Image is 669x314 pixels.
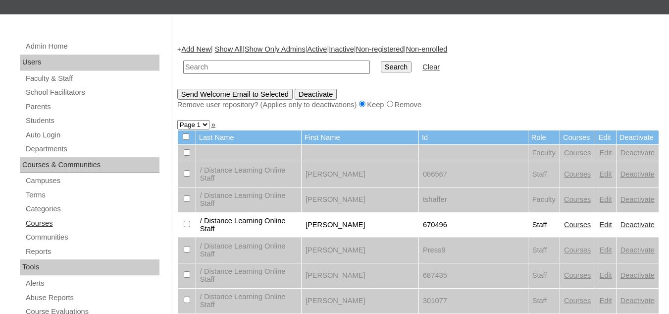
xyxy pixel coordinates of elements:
td: Edit [595,130,616,145]
a: Edit [599,195,612,203]
a: Edit [599,149,612,157]
a: Communities [25,231,159,244]
div: + | | | | | | [177,44,659,110]
a: Students [25,115,159,127]
a: Deactivate [620,271,655,279]
td: [PERSON_NAME] [302,289,418,314]
a: Deactivate [620,170,655,178]
a: Campuses [25,175,159,187]
a: Active [308,45,327,53]
a: School Facilitators [25,86,159,99]
input: Search [183,61,370,74]
input: Search [381,62,412,72]
div: Courses & Communities [20,157,159,173]
a: Non-registered [356,45,404,53]
a: Courses [25,217,159,230]
a: Courses [564,170,591,178]
a: » [211,121,215,128]
td: Courses [560,130,595,145]
a: Show Only Admins [245,45,306,53]
td: Faculty [528,145,560,162]
a: Categories [25,203,159,215]
td: / Distance Learning Online Staff [196,289,301,314]
a: Edit [599,246,612,254]
a: Courses [564,246,591,254]
a: Deactivate [620,297,655,305]
a: Abuse Reports [25,292,159,304]
a: Admin Home [25,40,159,53]
a: Courses [564,221,591,229]
a: Courses [564,271,591,279]
a: Edit [599,221,612,229]
a: Auto Login [25,129,159,141]
td: Press9 [419,238,528,263]
td: Role [528,130,560,145]
input: Send Welcome Email to Selected [177,89,293,100]
a: Edit [599,271,612,279]
a: Parents [25,101,159,113]
td: 301077 [419,289,528,314]
a: Deactivate [620,221,655,229]
td: Deactivate [617,130,659,145]
div: Tools [20,259,159,275]
td: Id [419,130,528,145]
a: Departments [25,143,159,155]
td: 687435 [419,263,528,288]
td: / Distance Learning Online Staff [196,188,301,212]
td: [PERSON_NAME] [302,213,418,238]
td: Staff [528,263,560,288]
a: Edit [599,297,612,305]
td: Faculty [528,188,560,212]
a: Faculty & Staff [25,72,159,85]
td: Staff [528,162,560,187]
td: First Name [302,130,418,145]
td: / Distance Learning Online Staff [196,263,301,288]
a: Deactivate [620,246,655,254]
td: 670496 [419,213,528,238]
a: Clear [422,63,440,71]
td: Last Name [196,130,301,145]
td: Staff [528,238,560,263]
a: Alerts [25,277,159,290]
td: [PERSON_NAME] [302,238,418,263]
div: Remove user repository? (Applies only to deactivations) Keep Remove [177,100,659,110]
a: Courses [564,195,591,203]
a: Edit [599,170,612,178]
a: Inactive [329,45,354,53]
td: [PERSON_NAME] [302,188,418,212]
td: Staff [528,289,560,314]
td: / Distance Learning Online Staff [196,162,301,187]
td: 086567 [419,162,528,187]
td: Staff [528,213,560,238]
div: Users [20,55,159,70]
a: Terms [25,189,159,201]
td: / Distance Learning Online Staff [196,238,301,263]
td: / Distance Learning Online Staff [196,213,301,238]
td: tshaffer [419,188,528,212]
a: Deactivate [620,149,655,157]
a: Deactivate [620,195,655,203]
a: Non-enrolled [406,45,447,53]
a: Courses [564,297,591,305]
td: [PERSON_NAME] [302,162,418,187]
a: Courses [564,149,591,157]
td: [PERSON_NAME] [302,263,418,288]
a: Show All [215,45,243,53]
a: Add New [181,45,210,53]
input: Deactivate [295,89,337,100]
a: Reports [25,246,159,258]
